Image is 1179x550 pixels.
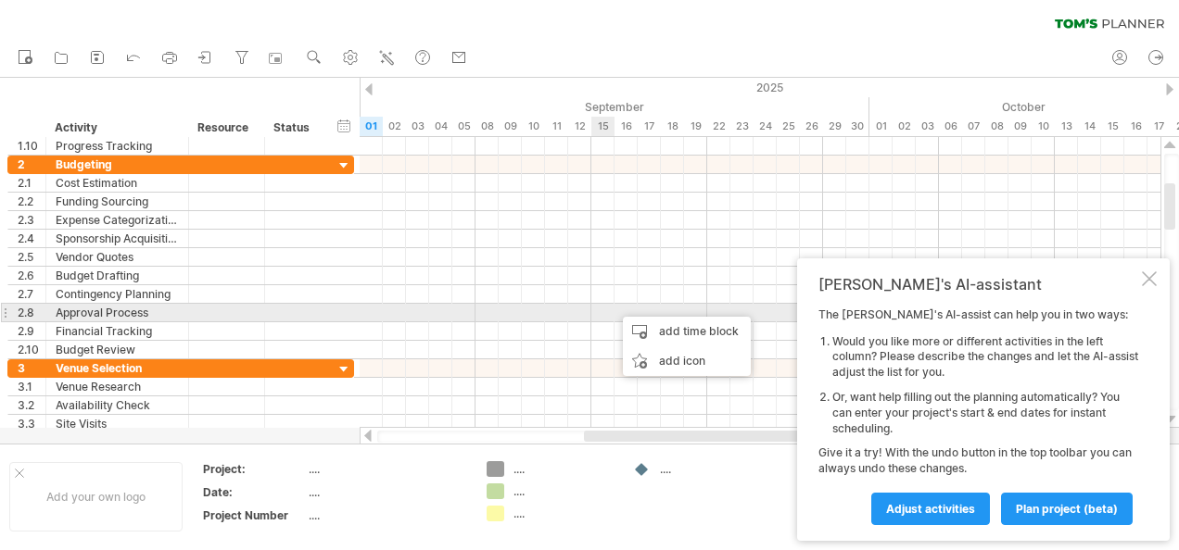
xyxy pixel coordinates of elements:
[1101,117,1124,136] div: Wednesday, 15 October 2025
[513,483,615,499] div: ....
[660,461,761,477] div: ....
[56,248,179,266] div: Vendor Quotes
[777,117,800,136] div: Thursday, 25 September 2025
[56,285,179,303] div: Contingency Planning
[56,230,179,247] div: Sponsorship Acquisition
[18,359,45,377] div: 3
[360,117,383,136] div: Monday, 1 September 2025
[18,378,45,395] div: 3.1
[1147,117,1171,136] div: Friday, 17 October 2025
[18,285,45,303] div: 2.7
[18,174,45,192] div: 2.1
[846,117,869,136] div: Tuesday, 30 September 2025
[1055,117,1078,136] div: Monday, 13 October 2025
[429,117,452,136] div: Thursday, 4 September 2025
[1078,117,1101,136] div: Tuesday, 14 October 2025
[383,117,406,136] div: Tuesday, 2 September 2025
[985,117,1008,136] div: Wednesday, 8 October 2025
[56,174,179,192] div: Cost Estimation
[56,359,179,377] div: Venue Selection
[18,156,45,173] div: 2
[823,117,846,136] div: Monday, 29 September 2025
[309,484,464,500] div: ....
[1008,117,1032,136] div: Thursday, 9 October 2025
[18,193,45,210] div: 2.2
[832,390,1138,436] li: Or, want help filling out the planning automatically? You can enter your project's start & end da...
[545,117,568,136] div: Thursday, 11 September 2025
[1001,493,1133,525] a: plan project (beta)
[832,334,1138,381] li: Would you like more or different activities in the left column? Please describe the changes and l...
[1032,117,1055,136] div: Friday, 10 October 2025
[9,462,183,531] div: Add your own logo
[18,211,45,229] div: 2.3
[513,506,615,521] div: ....
[638,117,661,136] div: Wednesday, 17 September 2025
[916,117,939,136] div: Friday, 3 October 2025
[56,267,179,284] div: Budget Drafting
[730,117,754,136] div: Tuesday, 23 September 2025
[55,119,178,137] div: Activity
[818,307,1138,524] div: The [PERSON_NAME]'s AI-assist can help you in two ways: Give it a try! With the undo button in th...
[522,117,545,136] div: Wednesday, 10 September 2025
[18,267,45,284] div: 2.6
[309,507,464,523] div: ....
[309,461,464,477] div: ....
[18,304,45,321] div: 2.8
[203,461,305,477] div: Project:
[18,137,45,155] div: 1.10
[203,484,305,500] div: Date:
[56,396,179,414] div: Availability Check
[56,304,179,321] div: Approval Process
[56,193,179,210] div: Funding Sourcing
[818,275,1138,294] div: [PERSON_NAME]'s AI-assistant
[18,396,45,414] div: 3.2
[452,117,475,136] div: Friday, 5 September 2025
[1124,117,1147,136] div: Thursday, 16 October 2025
[56,415,179,432] div: Site Visits
[800,117,823,136] div: Friday, 26 September 2025
[475,117,499,136] div: Monday, 8 September 2025
[197,119,254,137] div: Resource
[18,248,45,266] div: 2.5
[56,322,179,340] div: Financial Tracking
[962,117,985,136] div: Tuesday, 7 October 2025
[871,493,990,525] a: Adjust activities
[1016,502,1118,516] span: plan project (beta)
[273,119,314,137] div: Status
[684,117,707,136] div: Friday, 19 September 2025
[406,117,429,136] div: Wednesday, 3 September 2025
[707,117,730,136] div: Monday, 22 September 2025
[568,117,591,136] div: Friday, 12 September 2025
[661,117,684,136] div: Thursday, 18 September 2025
[754,117,777,136] div: Wednesday, 24 September 2025
[56,341,179,358] div: Budget Review
[591,117,615,136] div: Monday, 15 September 2025
[56,137,179,155] div: Progress Tracking
[623,346,751,376] div: add icon
[18,322,45,340] div: 2.9
[18,415,45,432] div: 3.3
[56,378,179,395] div: Venue Research
[18,341,45,358] div: 2.10
[56,156,179,173] div: Budgeting
[886,502,975,516] span: Adjust activities
[18,230,45,247] div: 2.4
[360,97,869,117] div: September 2025
[615,117,638,136] div: Tuesday, 16 September 2025
[623,317,751,346] div: add time block
[499,117,522,136] div: Tuesday, 9 September 2025
[869,117,893,136] div: Wednesday, 1 October 2025
[513,461,615,477] div: ....
[203,507,305,523] div: Project Number
[939,117,962,136] div: Monday, 6 October 2025
[893,117,916,136] div: Thursday, 2 October 2025
[56,211,179,229] div: Expense Categorization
